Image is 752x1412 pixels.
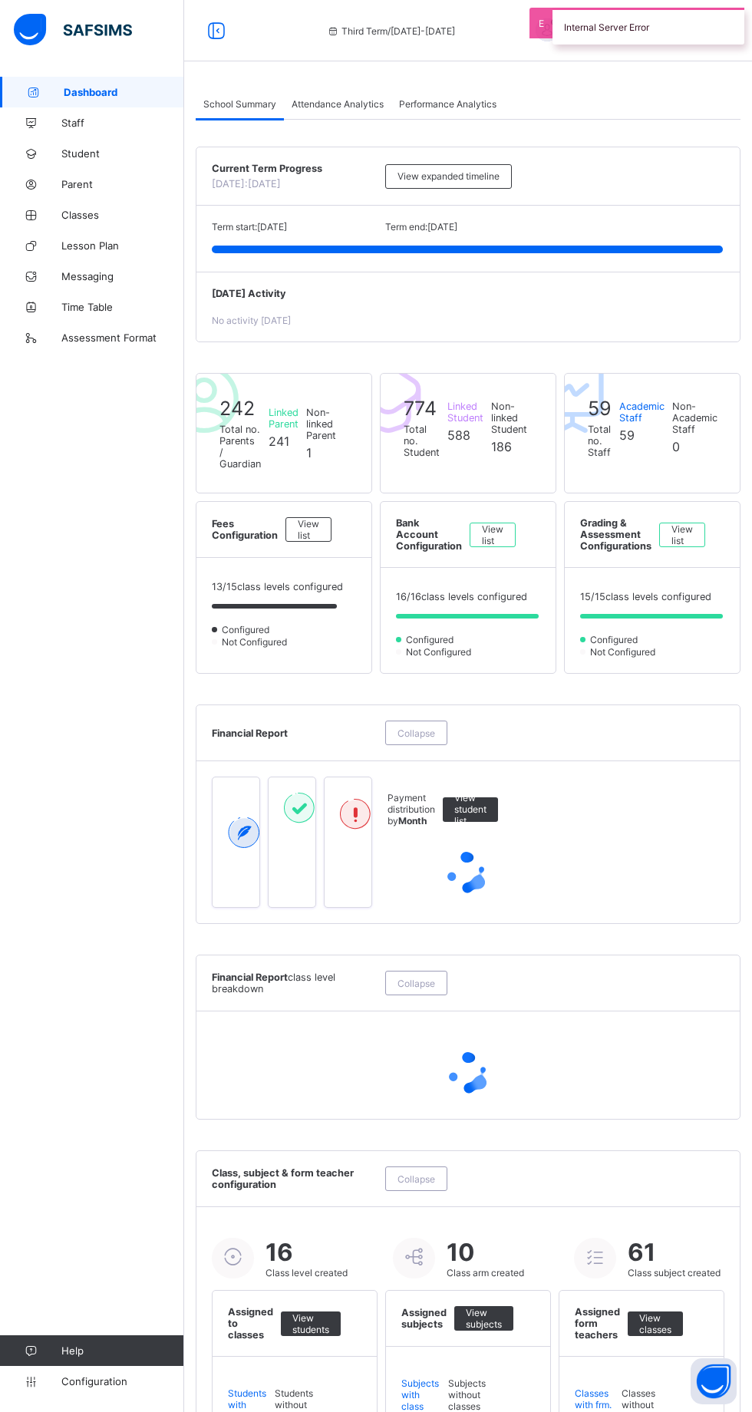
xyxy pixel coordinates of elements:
span: 59 [588,397,612,420]
span: School Summary [203,98,276,110]
span: Configured [220,624,274,635]
span: Lesson Plan [61,239,184,252]
span: Linked Student [447,401,483,424]
span: 1 [306,445,312,460]
span: Assigned subjects [401,1307,447,1330]
button: Open asap [691,1358,737,1404]
span: Help [61,1344,183,1357]
span: Assigned to classes [228,1306,273,1341]
span: Class arm created [447,1267,524,1278]
span: [DATE]: [DATE] [212,178,281,190]
span: View list [482,523,503,546]
span: Classes [61,209,184,221]
span: 59 [619,427,635,443]
span: Configured [404,634,458,645]
span: View list [671,523,693,546]
span: Dashboard [64,86,184,98]
span: 16 [266,1238,348,1267]
span: View classes [639,1312,671,1335]
div: OnyekwereKelvin [520,18,750,44]
span: Class level created [266,1267,348,1278]
div: Internal Server Error [552,8,744,45]
span: Total no. Parents / Guardian [219,424,261,470]
span: Assigned form teachers [575,1306,620,1341]
span: 242 [219,397,255,420]
span: [DATE] Activity [212,288,724,299]
span: Grading & Assessment Configurations [580,517,651,552]
span: Term start: [DATE] [212,221,287,233]
span: Linked Parent [269,407,298,430]
span: session/term information [326,25,455,37]
span: Attendance Analytics [292,98,384,110]
span: Non-linked Parent [306,407,336,441]
span: Staff [61,117,184,129]
span: Non-linked Student [491,401,527,435]
span: 61 [628,1238,721,1267]
span: Performance Analytics [399,98,496,110]
span: Configuration [61,1375,183,1387]
span: Not Configured [404,646,476,658]
span: Class, subject & form teacher configuration [212,1167,378,1190]
span: 15 / 15 class levels configured [580,591,711,602]
span: Academic Staff [619,401,665,424]
span: Collapse [397,978,435,989]
span: Messaging [61,270,184,282]
span: Collapse [397,727,435,739]
span: Total no. Staff [588,424,612,458]
span: class level breakdown [212,972,335,995]
b: Month [398,815,427,826]
img: expected-2.4343d3e9d0c965b919479240f3db56ac.svg [228,817,260,848]
span: Term end: [DATE] [385,221,457,233]
img: outstanding-1.146d663e52f09953f639664a84e30106.svg [340,799,371,830]
span: 774 [404,397,437,420]
span: View subjects [466,1307,502,1330]
span: Fees Configuration [212,518,278,541]
span: View student list [454,792,486,826]
span: Subjects without classes [448,1377,487,1412]
span: Assessment Format [61,332,184,344]
img: paid-1.3eb1404cbcb1d3b736510a26bbfa3ccb.svg [284,793,315,823]
span: Financial Report [212,727,378,739]
span: Financial Report [212,972,378,995]
span: Parent [61,178,184,190]
span: Time Table [61,301,184,313]
span: View list [298,518,319,541]
span: Subjects with class [401,1377,440,1412]
span: 241 [269,434,289,449]
span: Collapse [397,1173,435,1185]
span: Not Configured [589,646,660,658]
span: 13 / 15 class levels configured [212,581,343,592]
span: Bank Account Configuration [396,517,462,552]
span: Not Configured [220,636,292,648]
span: Current Term Progress [212,163,378,174]
span: Payment distribution by [388,792,435,826]
span: Class subject created [628,1267,721,1278]
span: 0 [672,439,680,454]
span: No activity [DATE] [212,315,291,326]
span: 186 [491,439,512,454]
span: 10 [447,1238,524,1267]
span: 588 [447,427,470,443]
span: 16 / 16 class levels configured [396,591,527,602]
span: Configured [589,634,642,645]
span: View expanded timeline [397,170,500,182]
span: Non-Academic Staff [672,401,717,435]
img: safsims [14,14,132,46]
span: View students [292,1312,329,1335]
span: Total no. Student [404,424,440,458]
span: Student [61,147,184,160]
